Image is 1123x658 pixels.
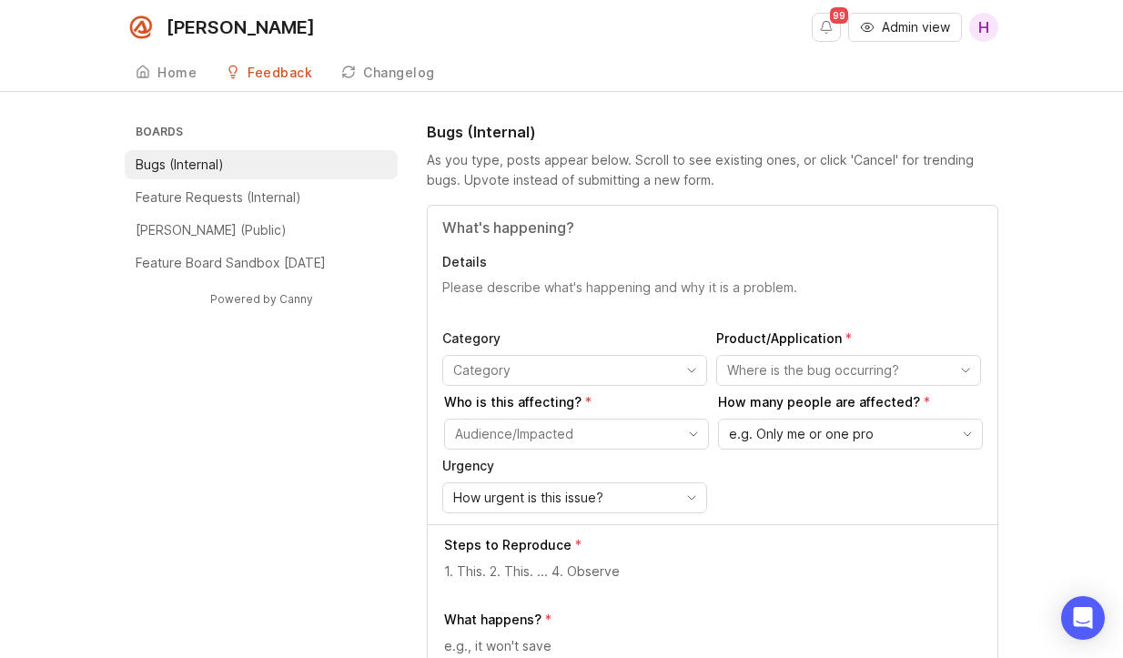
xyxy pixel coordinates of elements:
[442,329,707,348] p: Category
[830,7,848,24] span: 99
[444,536,572,554] p: Steps to Reproduce
[716,355,981,386] div: toggle menu
[677,363,706,378] svg: toggle icon
[455,424,677,444] input: Audience/Impacted
[248,66,312,79] div: Feedback
[125,216,398,245] a: [PERSON_NAME] (Public)
[882,18,950,36] span: Admin view
[330,55,446,92] a: Changelog
[953,427,982,441] svg: toggle icon
[427,121,536,143] h1: Bugs (Internal)
[718,419,983,450] div: toggle menu
[207,289,316,309] a: Powered by Canny
[136,254,326,272] p: Feature Board Sandbox [DATE]
[136,188,301,207] p: Feature Requests (Internal)
[444,393,709,411] p: Who is this affecting?
[729,424,874,444] span: e.g. Only me or one pro
[969,13,998,42] button: H
[812,13,841,42] button: Notifications
[848,13,962,42] button: Admin view
[167,18,315,36] div: [PERSON_NAME]
[444,611,541,629] p: What happens?
[136,156,224,174] p: Bugs (Internal)
[453,360,675,380] input: Category
[442,217,983,238] input: Title
[427,150,998,190] div: As you type, posts appear below. Scroll to see existing ones, or click 'Cancel' for trending bugs...
[727,360,949,380] input: Where is the bug occurring?
[125,150,398,179] a: Bugs (Internal)
[453,488,603,508] span: How urgent is this issue?
[442,278,983,315] textarea: Details
[444,419,709,450] div: toggle menu
[157,66,197,79] div: Home
[136,221,287,239] p: [PERSON_NAME] (Public)
[215,55,323,92] a: Feedback
[442,253,983,271] p: Details
[125,248,398,278] a: Feature Board Sandbox [DATE]
[677,491,706,505] svg: toggle icon
[978,16,989,38] span: H
[951,363,980,378] svg: toggle icon
[125,11,157,44] img: Smith.ai logo
[442,482,707,513] div: toggle menu
[442,355,707,386] div: toggle menu
[125,183,398,212] a: Feature Requests (Internal)
[363,66,435,79] div: Changelog
[716,329,981,348] p: Product/Application
[125,55,207,92] a: Home
[442,457,707,475] p: Urgency
[1061,596,1105,640] div: Open Intercom Messenger
[679,427,708,441] svg: toggle icon
[718,393,983,411] p: How many people are affected?
[132,121,398,147] h3: Boards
